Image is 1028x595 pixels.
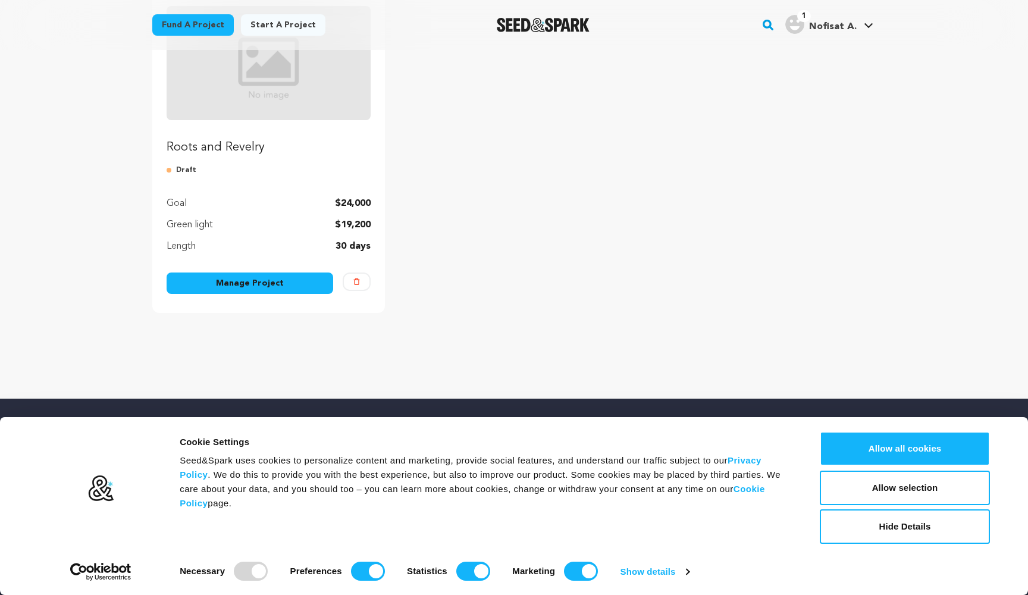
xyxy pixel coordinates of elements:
[809,22,857,32] span: Nofisat A.
[180,453,793,511] div: Seed&Spark uses cookies to personalize content and marketing, provide social features, and unders...
[180,435,793,449] div: Cookie Settings
[167,239,196,253] p: Length
[407,566,447,576] strong: Statistics
[152,14,234,36] a: Fund a project
[167,139,371,156] p: Roots and Revelry
[336,239,371,253] p: 30 days
[87,475,114,502] img: logo
[167,273,333,294] a: Manage Project
[783,12,876,37] span: Nofisat A.'s Profile
[335,218,371,232] p: $19,200
[497,18,590,32] a: Seed&Spark Homepage
[497,18,590,32] img: Seed&Spark Logo Dark Mode
[820,431,990,466] button: Allow all cookies
[167,6,371,156] a: Fund Roots and Revelry
[785,15,857,34] div: Nofisat A.'s Profile
[241,14,325,36] a: Start a project
[820,471,990,505] button: Allow selection
[620,563,689,581] a: Show details
[783,12,876,34] a: Nofisat A.'s Profile
[167,165,176,175] img: submitted-for-review.svg
[335,196,371,211] p: $24,000
[353,278,360,285] img: trash-empty.svg
[180,566,225,576] strong: Necessary
[512,566,555,576] strong: Marketing
[167,165,371,175] p: Draft
[820,509,990,544] button: Hide Details
[167,196,187,211] p: Goal
[797,10,811,22] span: 1
[49,563,153,581] a: Usercentrics Cookiebot - opens in a new window
[290,566,342,576] strong: Preferences
[180,455,761,480] a: Privacy Policy
[167,218,213,232] p: Green light
[785,15,804,34] img: user.png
